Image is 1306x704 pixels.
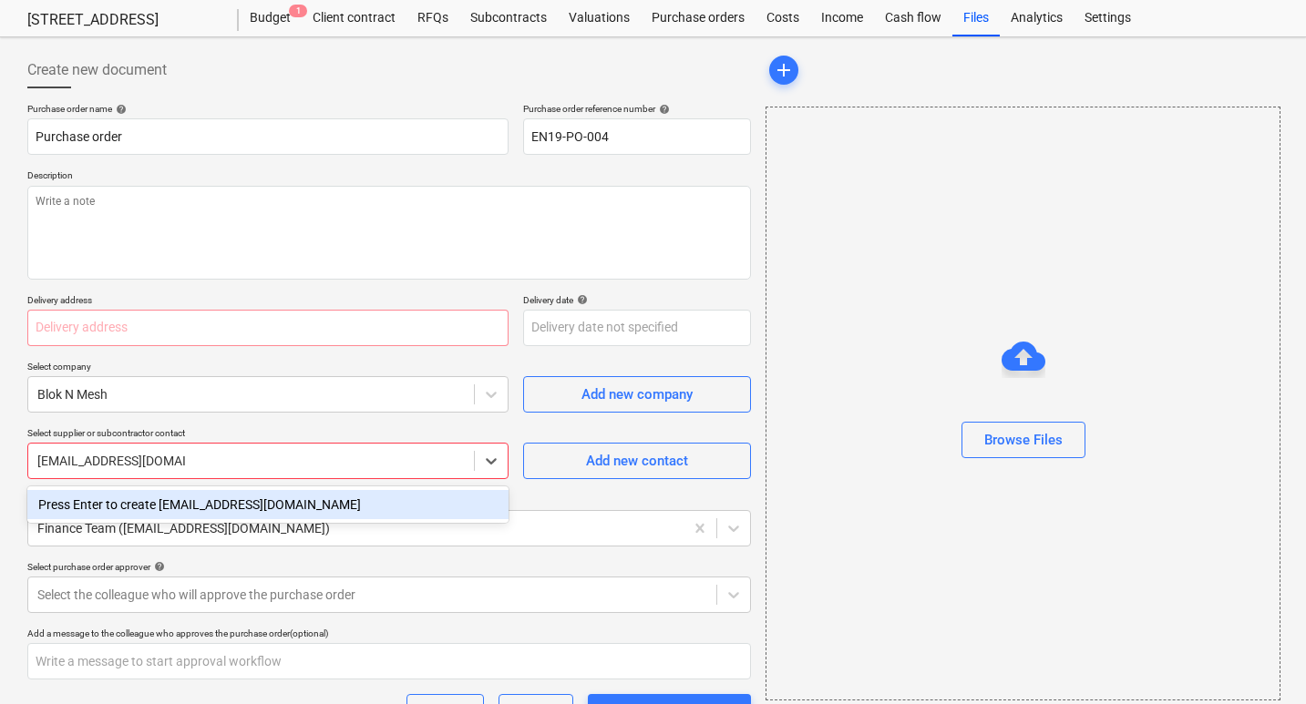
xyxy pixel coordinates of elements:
[523,103,751,115] div: Purchase order reference number
[27,294,509,310] p: Delivery address
[27,11,217,30] div: [STREET_ADDRESS]
[27,59,167,81] span: Create new document
[962,422,1085,458] button: Browse Files
[27,169,751,185] p: Description
[27,361,509,376] p: Select company
[150,561,165,572] span: help
[766,107,1280,700] div: Browse Files
[984,428,1063,452] div: Browse Files
[27,627,751,639] div: Add a message to the colleague who approves the purchase order (optional)
[523,376,751,413] button: Add new company
[523,443,751,479] button: Add new contact
[523,294,751,306] div: Delivery date
[27,490,509,519] div: Press Enter to create [EMAIL_ADDRESS][DOMAIN_NAME]
[27,427,509,443] p: Select supplier or subcontractor contact
[27,310,509,346] input: Delivery address
[523,118,751,155] input: Reference number
[27,103,509,115] div: Purchase order name
[27,490,509,519] div: Press Enter to create HSharp@bloknmesh.com
[581,383,693,406] div: Add new company
[523,310,751,346] input: Delivery date not specified
[27,118,509,155] input: Document name
[112,104,127,115] span: help
[773,59,795,81] span: add
[1215,617,1306,704] iframe: Chat Widget
[27,561,751,573] div: Select purchase order approver
[586,449,688,473] div: Add new contact
[573,294,588,305] span: help
[289,5,307,17] span: 1
[655,104,670,115] span: help
[27,643,751,679] input: Write a message to start approval workflow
